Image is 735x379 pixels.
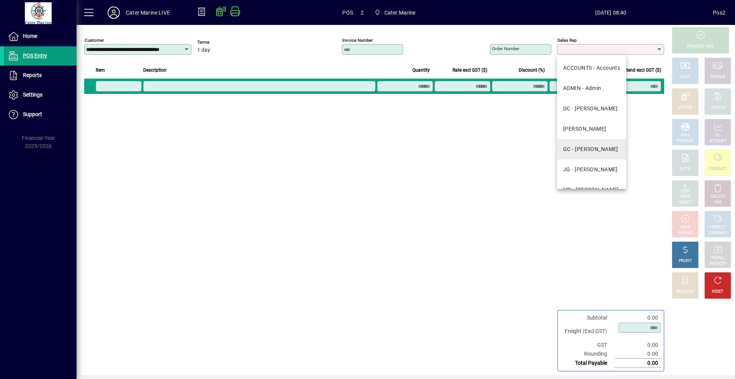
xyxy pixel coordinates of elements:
[709,225,726,230] div: PRODUCT
[709,138,727,144] div: ACCOUNT
[384,7,416,19] span: Cater Marine
[680,166,690,172] div: NOTE
[709,166,726,172] div: PRODUCT
[713,7,725,19] div: Pos2
[96,66,105,74] span: Item
[676,289,694,295] div: DISCOUNT
[4,105,77,124] a: Support
[23,92,42,98] span: Settings
[452,66,487,74] span: Rate excl GST ($)
[557,139,626,159] mat-option: GC - Gerard Cantin
[557,98,626,119] mat-option: DC - Dan Cleaver
[711,255,725,261] div: RECALL
[563,105,618,113] div: DC - [PERSON_NAME]
[4,27,77,46] a: Home
[615,359,661,368] td: 0.00
[23,33,37,39] span: Home
[519,66,545,74] span: Discount (%)
[143,66,167,74] span: Description
[563,64,620,72] div: ACCOUNTS - Accounts
[371,6,419,20] span: Cater Marine
[561,313,615,322] td: Subtotal
[563,186,619,194] div: MP - [PERSON_NAME]
[715,133,720,138] div: GL
[678,105,693,111] div: EFTPOS
[4,66,77,85] a: Reports
[4,85,77,105] a: Settings
[557,119,626,139] mat-option: DEB - Debbie McQuarters
[342,38,373,43] mat-label: Invoice number
[615,349,661,359] td: 0.00
[557,58,626,78] mat-option: ACCOUNTS - Accounts
[712,289,724,295] div: RESET
[557,180,626,200] mat-option: MP - Margaret Pierce
[563,125,606,133] div: [PERSON_NAME]
[679,200,692,205] div: SELECT
[708,230,727,236] div: SUMMARY
[681,133,690,138] div: MISC
[714,200,722,205] div: LINE
[710,74,725,80] div: CHEQUE
[563,145,618,153] div: GC - [PERSON_NAME]
[557,78,626,98] mat-option: ADMIN - Admin .
[687,44,714,49] div: PROCESS SALE
[126,7,170,19] div: Cater Marine LIVE
[563,84,604,92] div: ADMIN - Admin .
[85,38,104,43] mat-label: Customer
[509,7,713,19] span: [DATE] 08:40
[709,261,726,267] div: INVOICES
[557,159,626,180] mat-option: JG - John Giles
[23,72,42,78] span: Reports
[197,47,210,53] span: 1 day
[680,74,690,80] div: CASH
[197,40,243,45] span: Terms
[361,7,364,19] span: 2
[23,53,47,59] span: POS Entry
[680,225,690,230] div: HOLD
[621,66,661,74] span: Extend excl GST ($)
[492,46,519,51] mat-label: Order number
[680,194,691,200] div: PRICE
[615,341,661,349] td: 0.00
[412,66,430,74] span: Quantity
[561,359,615,368] td: Total Payable
[615,313,661,322] td: 0.00
[561,322,615,341] td: Freight (Excl GST)
[557,38,577,43] mat-label: Sales rep
[676,138,694,144] div: PRODUCT
[563,166,618,174] div: JG - [PERSON_NAME]
[561,349,615,359] td: Rounding
[23,111,42,117] span: Support
[101,6,126,20] button: Profile
[679,258,692,264] div: PROFIT
[678,230,692,236] div: INVOICE
[561,341,615,349] td: GST
[710,105,725,111] div: CHARGE
[711,194,724,200] div: DELETE
[342,7,353,19] span: POS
